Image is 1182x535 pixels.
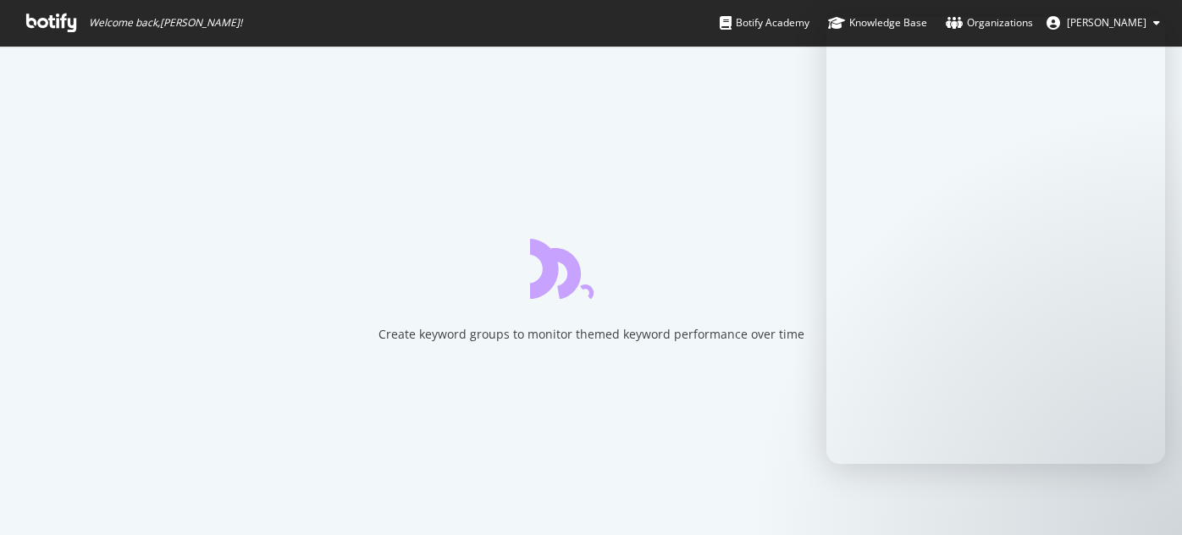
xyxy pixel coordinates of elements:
[946,14,1033,31] div: Organizations
[720,14,809,31] div: Botify Academy
[378,326,804,343] div: Create keyword groups to monitor themed keyword performance over time
[828,14,927,31] div: Knowledge Base
[1067,15,1146,30] span: Alejandra Roca
[826,17,1165,464] iframe: Intercom live chat
[89,16,242,30] span: Welcome back, [PERSON_NAME] !
[530,238,652,299] div: animation
[1033,9,1174,36] button: [PERSON_NAME]
[1124,477,1165,518] iframe: Intercom live chat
